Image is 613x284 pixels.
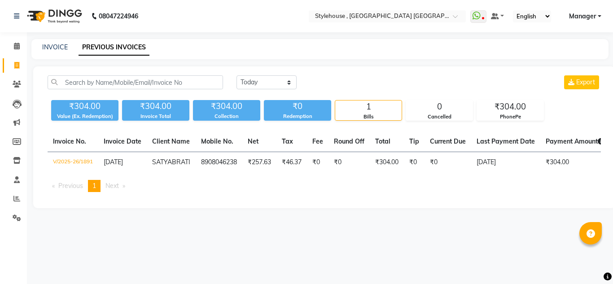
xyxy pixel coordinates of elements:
span: Fee [312,137,323,145]
td: ₹0 [328,152,370,173]
a: INVOICE [42,43,68,51]
span: Mobile No. [201,137,233,145]
td: ₹46.37 [276,152,307,173]
div: ₹304.00 [193,100,260,113]
b: 08047224946 [99,4,138,29]
span: Payment Amount [546,137,604,145]
span: Tax [282,137,293,145]
span: Client Name [152,137,190,145]
td: ₹0 [425,152,471,173]
iframe: chat widget [575,248,604,275]
td: ₹304.00 [540,152,609,173]
div: Collection [193,113,260,120]
span: Net [248,137,258,145]
div: Invoice Total [122,113,189,120]
span: SATYABRATI [152,158,190,166]
input: Search by Name/Mobile/Email/Invoice No [48,75,223,89]
span: Tip [409,137,419,145]
span: 1 [92,182,96,190]
div: ₹304.00 [51,100,118,113]
div: 1 [335,100,402,113]
td: ₹257.63 [242,152,276,173]
div: Value (Ex. Redemption) [51,113,118,120]
a: PREVIOUS INVOICES [79,39,149,56]
span: Round Off [334,137,364,145]
span: Export [576,78,595,86]
button: Export [564,75,599,89]
div: PhonePe [477,113,543,121]
td: V/2025-26/1891 [48,152,98,173]
td: ₹0 [404,152,425,173]
span: Manager [569,12,596,21]
div: ₹0 [264,100,331,113]
div: Redemption [264,113,331,120]
td: ₹0 [307,152,328,173]
td: ₹304.00 [370,152,404,173]
span: Current Due [430,137,466,145]
span: Total [375,137,390,145]
span: Next [105,182,119,190]
div: ₹304.00 [122,100,189,113]
nav: Pagination [48,180,601,192]
div: Bills [335,113,402,121]
span: [DATE] [104,158,123,166]
span: Invoice No. [53,137,86,145]
span: Previous [58,182,83,190]
div: ₹304.00 [477,100,543,113]
img: logo [23,4,84,29]
span: Last Payment Date [477,137,535,145]
span: Invoice Date [104,137,141,145]
td: [DATE] [471,152,540,173]
div: Cancelled [406,113,473,121]
td: 8908046238 [196,152,242,173]
div: 0 [406,100,473,113]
